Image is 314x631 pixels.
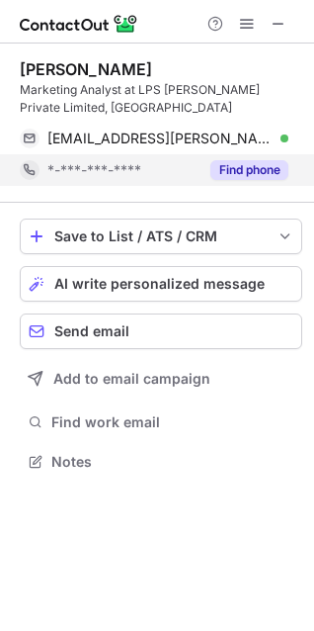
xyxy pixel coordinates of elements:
[53,371,210,387] span: Add to email campaign
[20,361,302,397] button: Add to email campaign
[20,266,302,302] button: AI write personalized message
[54,228,268,244] div: Save to List / ATS / CRM
[210,160,288,180] button: Reveal Button
[54,323,129,339] span: Send email
[20,448,302,476] button: Notes
[20,314,302,349] button: Send email
[51,413,294,431] span: Find work email
[51,453,294,471] span: Notes
[20,12,138,36] img: ContactOut v5.3.10
[20,59,152,79] div: [PERSON_NAME]
[20,408,302,436] button: Find work email
[47,130,274,147] span: [EMAIL_ADDRESS][PERSON_NAME][DOMAIN_NAME]
[54,276,265,292] span: AI write personalized message
[20,219,302,254] button: save-profile-one-click
[20,81,302,117] div: Marketing Analyst at LPS [PERSON_NAME] Private Limited, [GEOGRAPHIC_DATA]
